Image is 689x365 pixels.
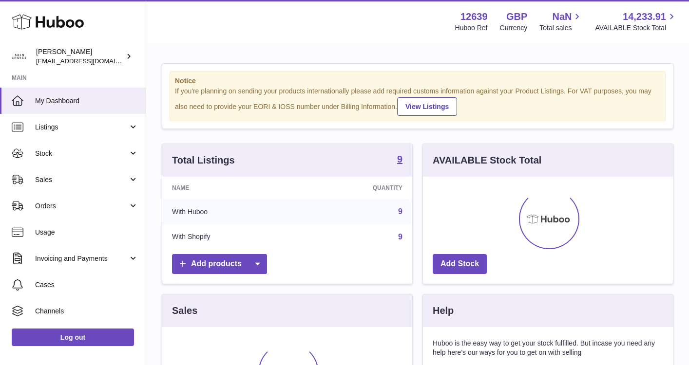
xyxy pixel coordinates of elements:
a: 14,233.91 AVAILABLE Stock Total [595,10,677,33]
span: Total sales [539,23,583,33]
span: Invoicing and Payments [35,254,128,263]
img: admin@skinchoice.com [12,49,26,64]
span: Stock [35,149,128,158]
a: Log out [12,328,134,346]
a: 9 [398,233,402,241]
td: With Huboo [162,199,297,224]
a: 9 [397,154,402,166]
strong: GBP [506,10,527,23]
div: Huboo Ref [455,23,488,33]
a: View Listings [397,97,457,116]
strong: 12639 [460,10,488,23]
span: Channels [35,307,138,316]
a: NaN Total sales [539,10,583,33]
h3: Sales [172,304,197,317]
span: [EMAIL_ADDRESS][DOMAIN_NAME] [36,57,143,65]
th: Name [162,177,297,199]
h3: Total Listings [172,154,235,167]
span: NaN [552,10,572,23]
span: Listings [35,123,128,132]
h3: AVAILABLE Stock Total [433,154,541,167]
div: If you're planning on sending your products internationally please add required customs informati... [175,87,660,116]
span: 14,233.91 [623,10,666,23]
span: Cases [35,280,138,290]
span: Orders [35,201,128,211]
strong: Notice [175,76,660,86]
a: Add products [172,254,267,274]
a: 9 [398,207,402,216]
h3: Help [433,304,454,317]
th: Quantity [297,177,412,199]
div: [PERSON_NAME] [36,47,124,66]
div: Currency [500,23,528,33]
span: My Dashboard [35,96,138,106]
td: With Shopify [162,224,297,250]
span: AVAILABLE Stock Total [595,23,677,33]
p: Huboo is the easy way to get your stock fulfilled. But incase you need any help here's our ways f... [433,339,663,357]
span: Sales [35,175,128,184]
strong: 9 [397,154,402,164]
span: Usage [35,228,138,237]
a: Add Stock [433,254,487,274]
